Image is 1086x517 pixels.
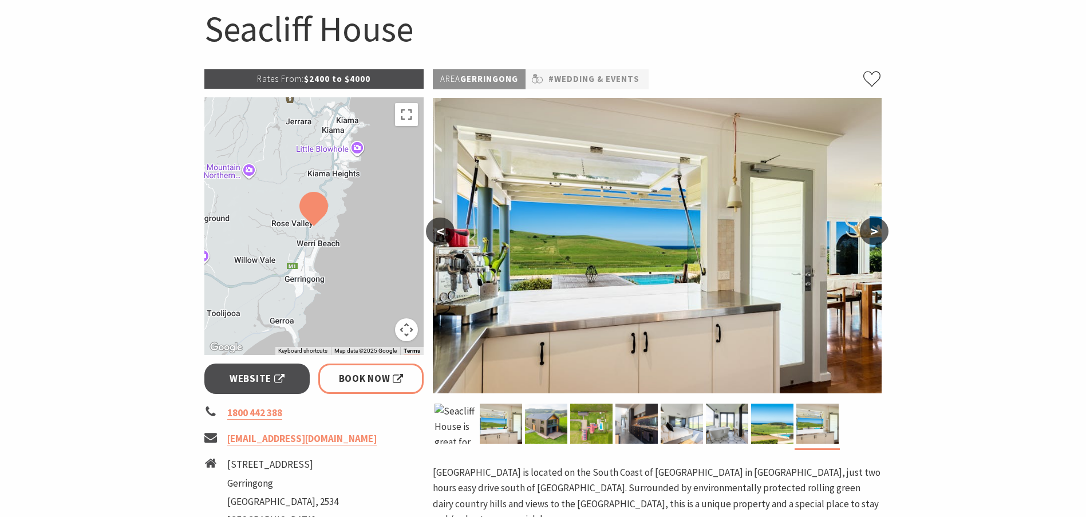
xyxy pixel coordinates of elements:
a: Website [204,364,310,394]
button: < [426,218,455,245]
img: NSW South Coast Weddings at Seacliff House [796,404,839,444]
button: > [860,218,888,245]
span: Rates From: [257,73,304,84]
li: [STREET_ADDRESS] [227,457,338,472]
img: Google [207,340,245,355]
a: #Wedding & Events [548,72,639,86]
img: NSW South Coast Weddings at Seacliff House [480,404,522,444]
button: Toggle fullscreen view [395,103,418,126]
img: NSW South Coast Weddings at Seacliff House [433,98,882,393]
p: Gerringong [433,69,526,89]
a: Open this area in Google Maps (opens a new window) [207,340,245,355]
span: Area [440,73,460,84]
button: Keyboard shortcuts [278,347,327,355]
li: Gerringong [227,476,338,491]
img: Aerial shot of the Seacliff House estate [570,404,613,444]
h1: Seacliff House [204,6,882,52]
img: The master bedroom has views to die for [661,404,703,444]
img: Seacliff House launches the Farmhouse [525,404,567,444]
p: $2400 to $4000 [204,69,424,89]
img: Seacliff House is great for NSW South Coast getaways and weddings [435,404,477,444]
img: Bathrooms don't get much better than this [706,404,748,444]
span: Book Now [339,371,404,386]
span: Website [230,371,285,386]
img: Seacliff House view [751,404,793,444]
a: 1800 442 388 [227,407,282,420]
span: Map data ©2025 Google [334,348,397,354]
a: Terms (opens in new tab) [404,348,420,354]
a: [EMAIL_ADDRESS][DOMAIN_NAME] [227,432,377,445]
button: Map camera controls [395,318,418,341]
a: Book Now [318,364,424,394]
img: Kitchen Farmhouse [615,404,658,444]
li: [GEOGRAPHIC_DATA], 2534 [227,494,338,510]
